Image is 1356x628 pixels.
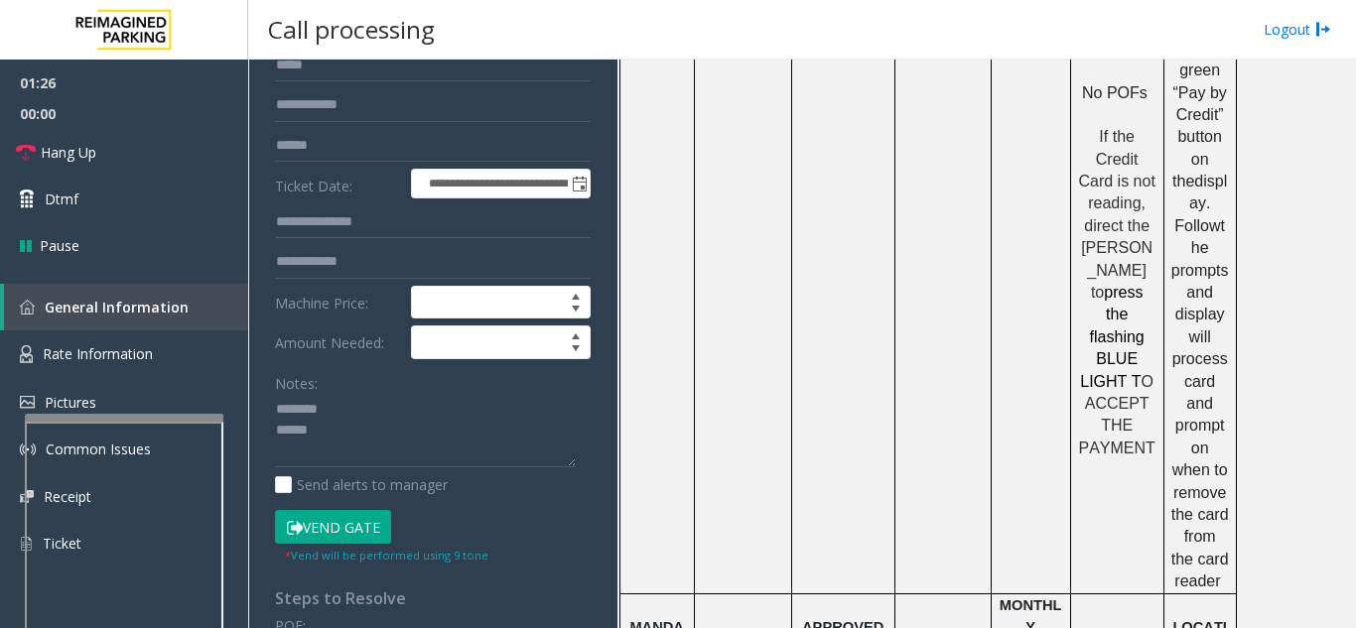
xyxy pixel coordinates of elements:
img: 'icon' [20,490,34,503]
span: If the Credit Card is not reading, direct the [PERSON_NAME] to [1078,128,1159,301]
a: General Information [4,284,248,330]
span: press the flashing BLUE LIGHT T [1080,284,1149,390]
span: Decrease value [562,342,590,358]
label: Amount Needed: [270,325,406,359]
img: logout [1315,19,1331,40]
h3: Call processing [258,5,445,54]
img: 'icon' [20,300,35,314]
span: Increase value [562,287,590,303]
span: No POFs [1082,84,1148,101]
span: O ACCEPT THE PAYMENT [1078,373,1157,456]
span: Hang Up [41,142,96,163]
span: Pictures [45,393,96,412]
button: Vend Gate [275,510,391,544]
label: Ticket Date: [270,169,406,198]
img: 'icon' [20,535,33,553]
a: Logout [1264,19,1331,40]
span: Increase value [562,326,590,342]
img: 'icon' [20,345,33,363]
span: Toggle popup [568,170,590,197]
span: Dtmf [45,188,78,209]
img: 'icon' [20,396,35,409]
label: Send alerts to manager [275,474,448,495]
span: General Information [45,298,189,316]
span: Rate Information [43,344,153,363]
h4: Steps to Resolve [275,589,591,608]
label: Machine Price: [270,286,406,319]
span: Pause [40,235,79,256]
span: Decrease value [562,303,590,318]
span: the prompts and display will process card and prompt on when to remove the card from the card reader [1171,217,1233,589]
small: Vend will be performed using 9 tone [285,548,488,563]
span: display. Follow [1174,173,1227,234]
label: Notes: [275,366,318,394]
img: 'icon' [20,441,36,457]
